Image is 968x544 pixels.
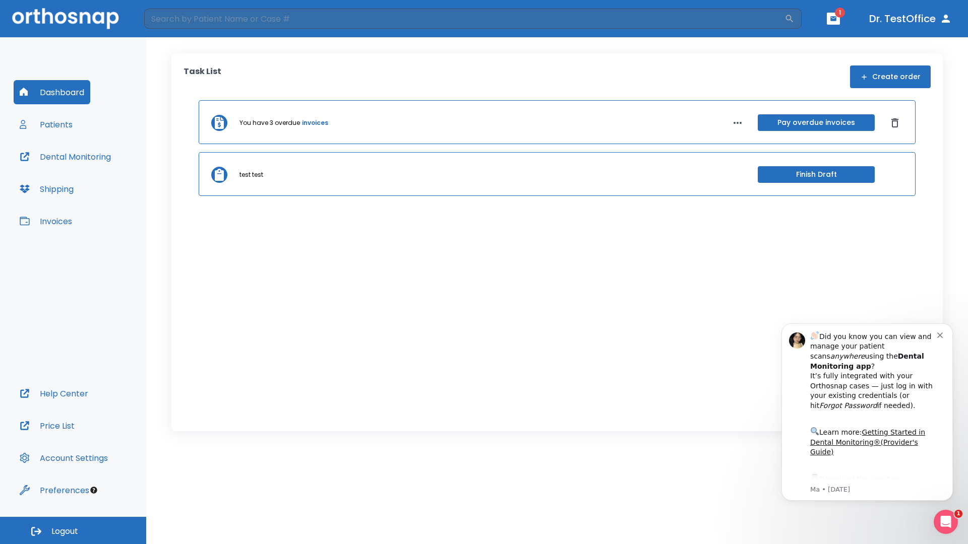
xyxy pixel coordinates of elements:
[44,158,171,210] div: Download the app: | ​ Let us know if you need help getting started!
[865,10,956,28] button: Dr. TestOffice
[12,8,119,29] img: Orthosnap
[14,381,94,405] button: Help Center
[14,80,90,104] button: Dashboard
[835,8,845,18] span: 1
[14,414,81,438] button: Price List
[184,65,221,88] p: Task List
[44,171,171,180] p: Message from Ma, sent 5w ago
[934,510,958,534] iframe: Intercom live chat
[302,118,328,127] a: invoices
[89,486,98,495] div: Tooltip anchor
[758,166,875,183] button: Finish Draft
[239,118,300,127] p: You have 3 overdue
[850,65,931,88] button: Create order
[144,9,784,29] input: Search by Patient Name or Case #
[44,161,134,179] a: App Store
[758,114,875,131] button: Pay overdue invoices
[14,478,95,502] button: Preferences
[766,314,968,507] iframe: Intercom notifications message
[887,115,903,131] button: Dismiss
[14,112,79,137] button: Patients
[14,446,114,470] button: Account Settings
[51,526,78,537] span: Logout
[171,16,179,24] button: Dismiss notification
[239,170,263,179] p: test test
[14,177,80,201] button: Shipping
[14,145,117,169] button: Dental Monitoring
[14,209,78,233] button: Invoices
[954,510,962,518] span: 1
